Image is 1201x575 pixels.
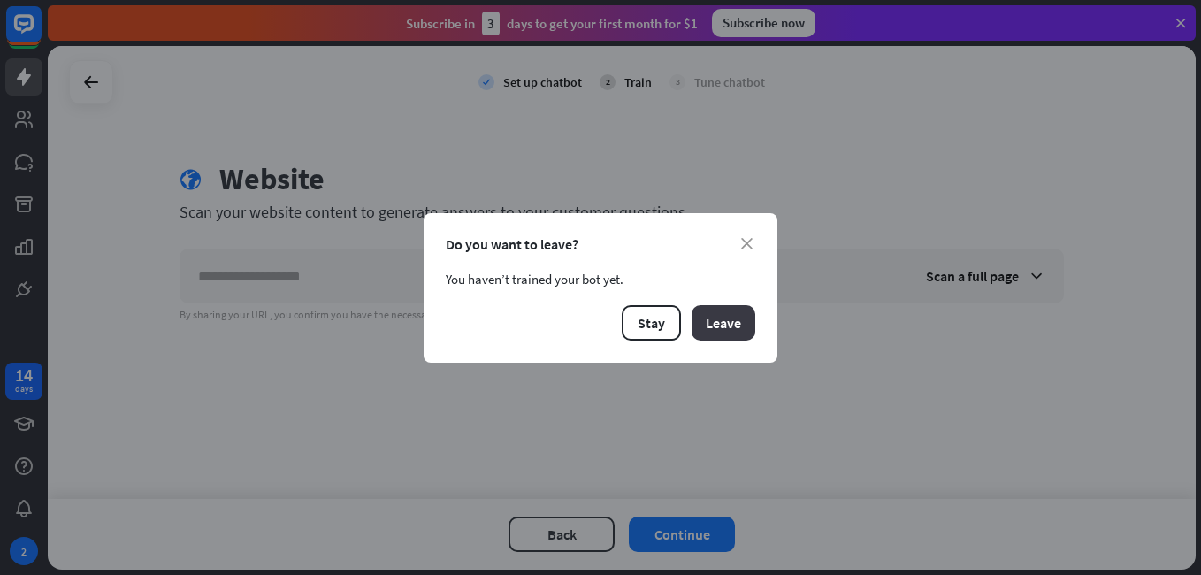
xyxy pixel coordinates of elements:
button: Stay [622,305,681,341]
button: Leave [692,305,755,341]
button: Open LiveChat chat widget [14,7,67,60]
div: You haven’t trained your bot yet. [446,271,755,287]
i: close [741,238,753,249]
div: Do you want to leave? [446,235,755,253]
